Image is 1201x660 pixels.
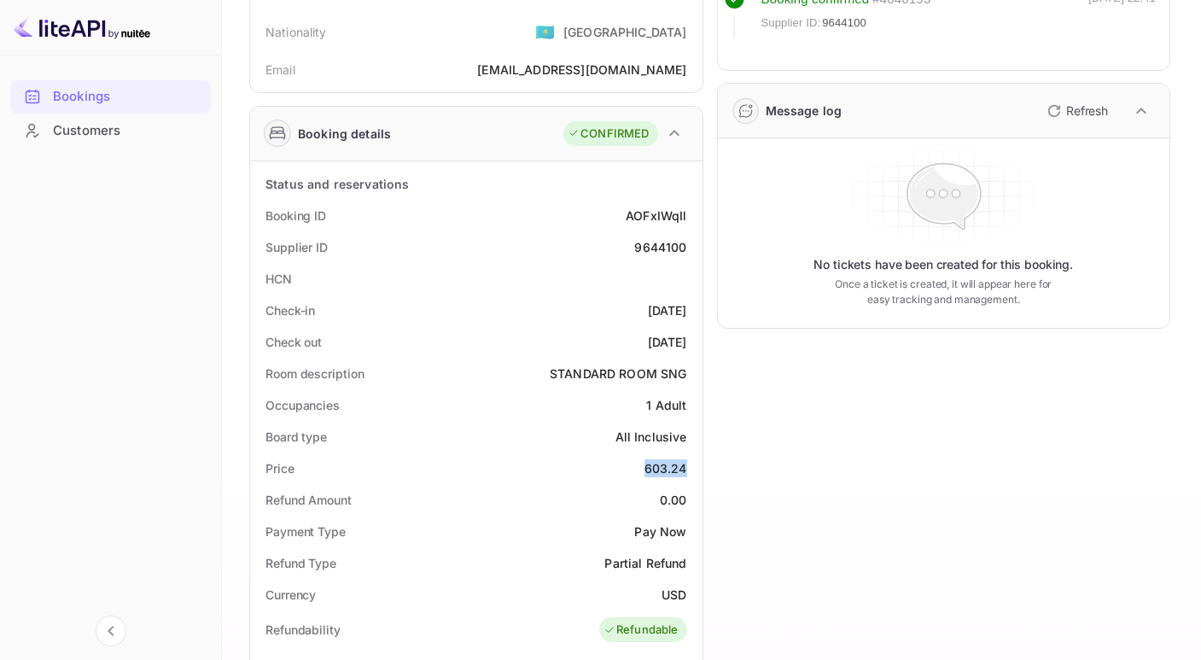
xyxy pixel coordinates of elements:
button: Collapse navigation [96,616,126,646]
div: USD [662,586,686,604]
div: [DATE] [648,333,687,351]
button: Refresh [1037,97,1115,125]
div: Email [265,61,295,79]
div: CONFIRMED [568,126,649,143]
div: HCN [265,270,292,288]
p: No tickets have been created for this booking. [813,256,1073,273]
div: 0.00 [660,491,687,509]
div: AOFxIWqIl [626,207,686,225]
div: Partial Refund [604,554,686,572]
div: Room description [265,365,364,383]
p: Once a ticket is created, it will appear here for easy tracking and management. [823,277,1064,307]
div: Occupancies [265,396,340,414]
div: Booking ID [265,207,326,225]
div: Customers [10,114,211,148]
div: Bookings [53,87,202,107]
div: Price [265,459,294,477]
div: [GEOGRAPHIC_DATA] [563,23,687,41]
a: Bookings [10,80,211,112]
div: 1 Adult [646,396,686,414]
div: All Inclusive [615,428,687,446]
div: Message log [766,102,842,120]
div: Bookings [10,80,211,114]
div: Refund Type [265,554,336,572]
div: [DATE] [648,301,687,319]
a: Customers [10,114,211,146]
div: Booking details [298,125,391,143]
div: Pay Now [634,523,686,540]
div: Check-in [265,301,315,319]
p: Refresh [1066,102,1108,120]
div: Refundability [265,621,341,639]
div: Board type [265,428,327,446]
div: Refund Amount [265,491,352,509]
div: Currency [265,586,316,604]
div: Supplier ID [265,238,328,256]
div: STANDARD ROOM SNG [550,365,687,383]
img: LiteAPI logo [14,14,150,41]
div: [EMAIL_ADDRESS][DOMAIN_NAME] [477,61,686,79]
div: Nationality [265,23,327,41]
div: Customers [53,121,202,141]
div: Status and reservations [265,175,409,193]
div: 9644100 [634,238,686,256]
span: United States [535,16,555,47]
div: Check out [265,333,322,351]
div: Payment Type [265,523,346,540]
div: Refundable [603,622,679,639]
div: 603.24 [644,459,687,477]
span: Supplier ID: [761,15,821,32]
span: 9644100 [822,15,866,32]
